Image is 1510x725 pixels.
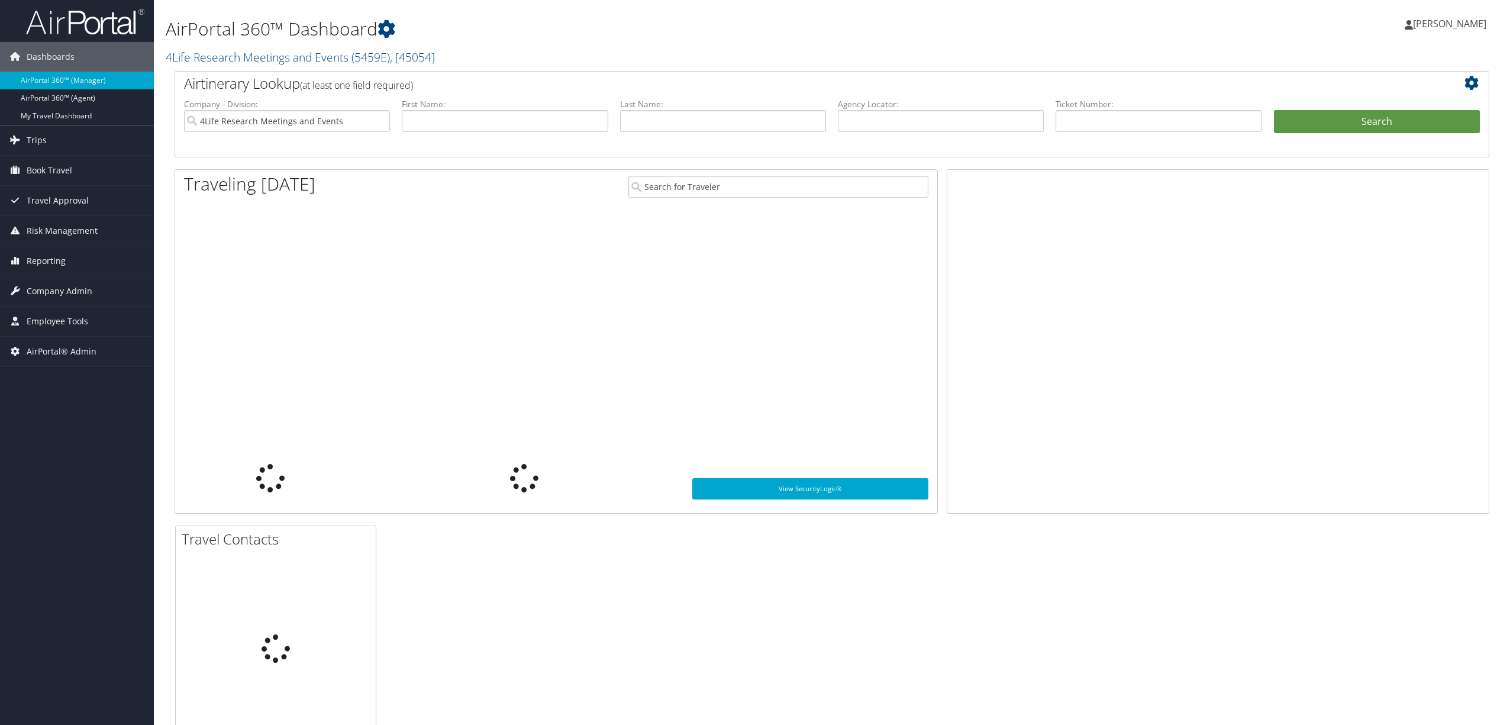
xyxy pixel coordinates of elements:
span: Reporting [27,246,66,276]
span: Risk Management [27,216,98,246]
span: Travel Approval [27,186,89,215]
label: Agency Locator: [838,98,1044,110]
a: 4Life Research Meetings and Events [166,49,435,65]
span: [PERSON_NAME] [1413,17,1486,30]
label: First Name: [402,98,608,110]
h1: AirPortal 360™ Dashboard [166,17,1054,41]
h2: Travel Contacts [182,529,376,549]
span: Book Travel [27,156,72,185]
label: Ticket Number: [1056,98,1261,110]
a: [PERSON_NAME] [1405,6,1498,41]
span: Employee Tools [27,307,88,336]
h1: Traveling [DATE] [184,172,315,196]
label: Last Name: [620,98,826,110]
h2: Airtinerary Lookup [184,73,1370,94]
img: airportal-logo.png [26,8,144,36]
button: Search [1274,110,1480,134]
span: Trips [27,125,47,155]
a: View SecurityLogic® [692,478,928,500]
span: Company Admin [27,276,92,306]
span: AirPortal® Admin [27,337,96,366]
input: Search for Traveler [628,176,928,198]
span: , [ 45054 ] [390,49,435,65]
span: ( 5459E ) [351,49,390,65]
span: Dashboards [27,42,75,72]
span: (at least one field required) [300,79,413,92]
label: Company - Division: [184,98,390,110]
